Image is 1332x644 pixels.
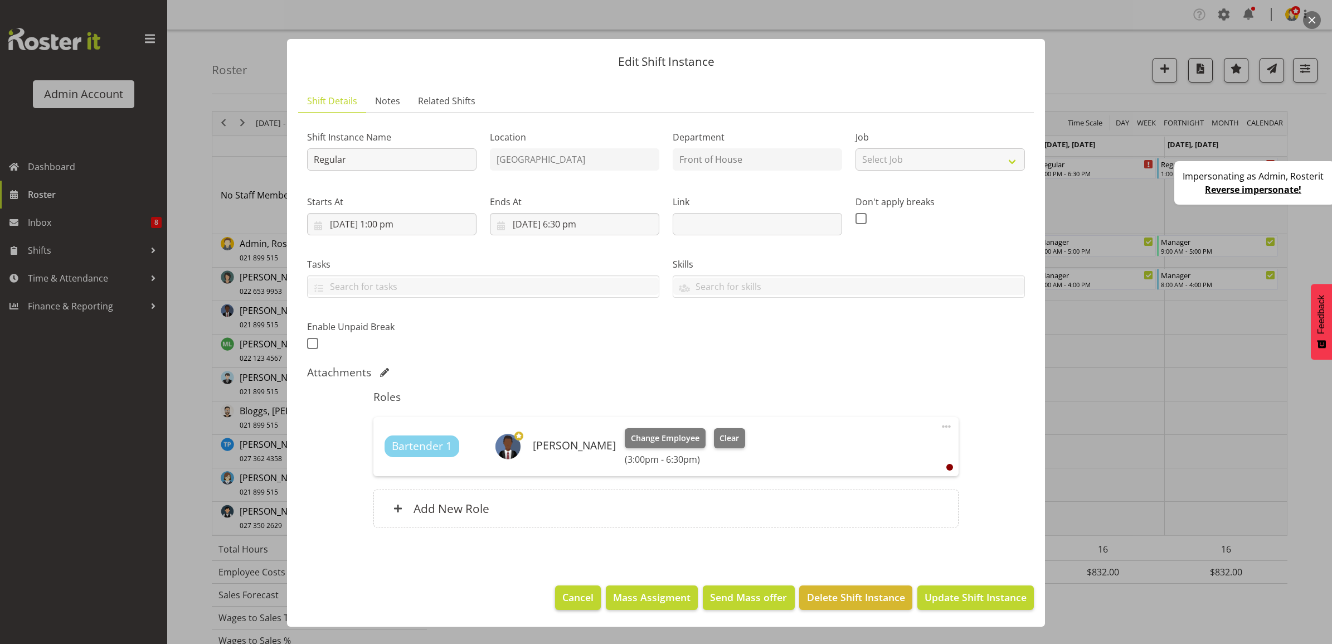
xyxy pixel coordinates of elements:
[375,94,400,108] span: Notes
[307,213,477,235] input: Click to select...
[307,366,371,379] h5: Attachments
[855,130,1025,144] label: Job
[631,432,699,444] span: Change Employee
[533,439,616,452] h6: [PERSON_NAME]
[673,258,1025,271] label: Skills
[710,590,787,604] span: Send Mass offer
[925,590,1027,604] span: Update Shift Instance
[1316,295,1326,334] span: Feedback
[418,94,475,108] span: Related Shifts
[495,433,522,460] img: black-ianbbb17ca7de4945c725cbf0de5c0c82ee.png
[799,585,912,610] button: Delete Shift Instance
[855,195,1025,209] label: Don't apply breaks
[1205,183,1301,196] a: Reverse impersonate!
[720,432,739,444] span: Clear
[490,213,659,235] input: Click to select...
[625,454,745,465] h6: (3:00pm - 6:30pm)
[714,428,746,448] button: Clear
[673,278,1024,295] input: Search for skills
[606,585,698,610] button: Mass Assigment
[490,195,659,209] label: Ends At
[307,130,477,144] label: Shift Instance Name
[807,590,905,604] span: Delete Shift Instance
[308,278,659,295] input: Search for tasks
[562,590,594,604] span: Cancel
[625,428,706,448] button: Change Employee
[307,320,477,333] label: Enable Unpaid Break
[1183,170,1324,183] p: Impersonating as Admin, Rosterit
[298,56,1034,67] p: Edit Shift Instance
[307,195,477,209] label: Starts At
[946,464,953,471] div: User is clocked out
[1311,284,1332,360] button: Feedback - Show survey
[555,585,601,610] button: Cancel
[414,501,489,516] h6: Add New Role
[373,390,958,404] h5: Roles
[613,590,691,604] span: Mass Assigment
[307,148,477,171] input: Shift Instance Name
[307,258,659,271] label: Tasks
[673,195,842,209] label: Link
[673,130,842,144] label: Department
[392,438,452,454] span: Bartender 1
[703,585,794,610] button: Send Mass offer
[917,585,1034,610] button: Update Shift Instance
[307,94,357,108] span: Shift Details
[490,130,659,144] label: Location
